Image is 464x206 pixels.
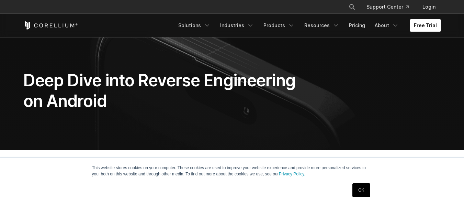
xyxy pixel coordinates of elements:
a: Privacy Policy. [279,172,305,176]
h1: Deep Dive into Reverse Engineering on Android [23,70,297,111]
button: Search [346,1,358,13]
div: Navigation Menu [340,1,441,13]
p: This website stores cookies on your computer. These cookies are used to improve your website expe... [92,165,372,177]
a: OK [352,183,370,197]
div: Navigation Menu [174,19,441,32]
a: Solutions [174,19,215,32]
a: Login [417,1,441,13]
a: Resources [300,19,343,32]
a: Support Center [361,1,414,13]
a: Free Trial [410,19,441,32]
a: Industries [216,19,258,32]
a: Corellium Home [23,21,78,30]
a: Pricing [345,19,369,32]
a: About [371,19,403,32]
a: Products [259,19,299,32]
